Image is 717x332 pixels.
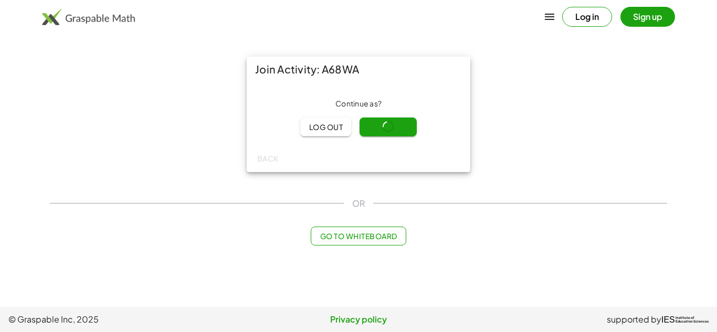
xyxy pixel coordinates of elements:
button: Log out [300,117,351,136]
button: Log in [562,7,612,27]
span: IES [661,315,675,325]
div: Continue as ? [255,99,462,109]
a: IESInstitute ofEducation Sciences [661,313,709,326]
div: Join Activity: A68WA [247,57,470,82]
span: Institute of Education Sciences [676,316,709,324]
span: Log out [309,122,343,132]
span: supported by [607,313,661,326]
button: Sign up [620,7,675,27]
a: Privacy policy [242,313,476,326]
span: Go to Whiteboard [320,231,397,241]
span: OR [352,197,365,210]
button: Go to Whiteboard [311,227,406,245]
span: © Graspable Inc, 2025 [8,313,242,326]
